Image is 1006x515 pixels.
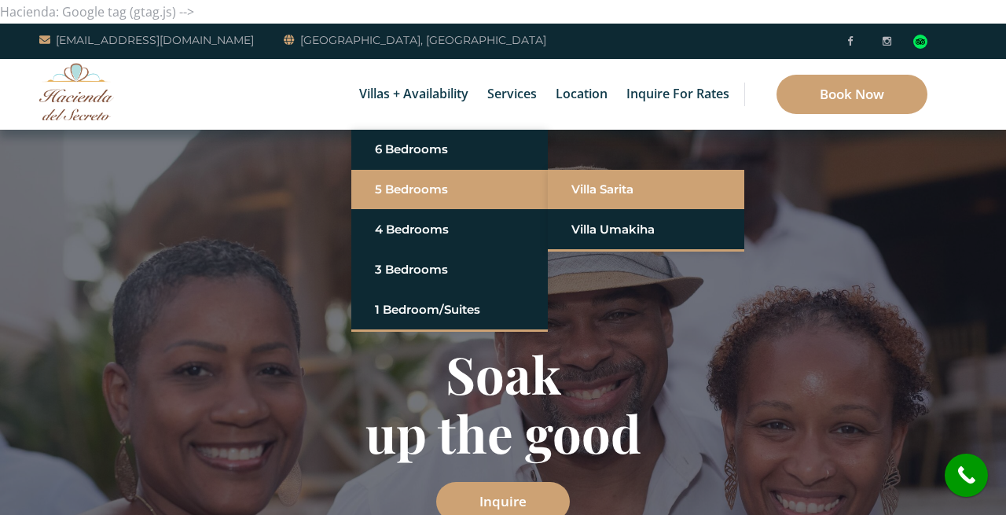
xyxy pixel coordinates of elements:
[39,63,114,120] img: Awesome Logo
[375,215,524,244] a: 4 Bedrooms
[351,59,476,130] a: Villas + Availability
[43,344,963,462] h1: Soak up the good
[571,175,721,204] a: Villa Sarita
[913,35,927,49] div: Read traveler reviews on Tripadvisor
[375,175,524,204] a: 5 Bedrooms
[375,296,524,324] a: 1 Bedroom/Suites
[479,59,545,130] a: Services
[39,31,254,50] a: [EMAIL_ADDRESS][DOMAIN_NAME]
[375,135,524,164] a: 6 Bedrooms
[913,35,927,49] img: Tripadvisor_logomark.svg
[571,215,721,244] a: Villa Umakiha
[375,256,524,284] a: 3 Bedrooms
[619,59,737,130] a: Inquire for Rates
[548,59,615,130] a: Location
[949,458,984,493] i: call
[945,454,988,497] a: call
[777,75,927,114] a: Book Now
[284,31,546,50] a: [GEOGRAPHIC_DATA], [GEOGRAPHIC_DATA]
